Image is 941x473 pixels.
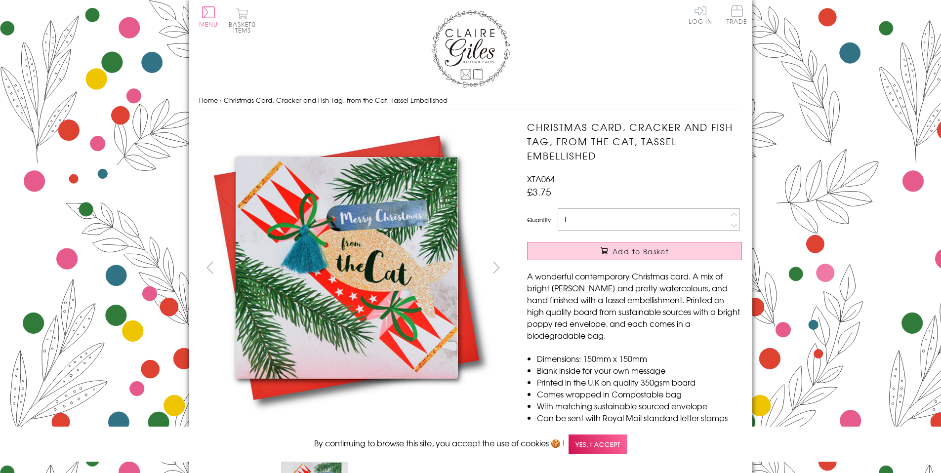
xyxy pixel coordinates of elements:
li: With matching sustainable sourced envelope [537,400,742,412]
a: Trade [727,5,747,26]
span: £3.75 [527,185,551,198]
button: Add to Basket [527,242,742,260]
span: Trade [727,5,747,24]
li: Printed in the U.K on quality 350gsm board [537,376,742,388]
span: 0 items [233,20,256,35]
span: Add to Basket [613,246,669,256]
img: Claire Giles Greetings Cards [431,10,510,88]
span: › [220,95,222,105]
li: Can be sent with Royal Mail standard letter stamps [537,412,742,424]
nav: breadcrumbs [199,90,742,111]
button: prev [199,256,221,278]
h1: Christmas Card, Cracker and Fish Tag, from the Cat, Tassel Embellished [527,120,742,162]
a: Home [199,95,218,105]
button: Menu [199,6,218,27]
img: Christmas Card, Cracker and Fish Tag, from the Cat, Tassel Embellished [199,120,495,416]
li: Comes wrapped in Compostable bag [537,388,742,400]
span: Menu [199,20,218,29]
button: Basket0 items [229,8,256,33]
span: Yes, I accept [569,434,627,454]
li: Blank inside for your own message [537,364,742,376]
label: Quantity [527,215,551,224]
a: Log In [689,5,712,24]
li: Dimensions: 150mm x 150mm [537,353,742,364]
p: A wonderful contemporary Christmas card. A mix of bright [PERSON_NAME] and pretty watercolours, a... [527,270,742,341]
span: Christmas Card, Cracker and Fish Tag, from the Cat, Tassel Embellished [224,95,448,105]
span: XTA064 [527,173,555,185]
button: next [485,256,507,278]
img: Christmas Card, Cracker and Fish Tag, from the Cat, Tassel Embellished [507,120,804,416]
